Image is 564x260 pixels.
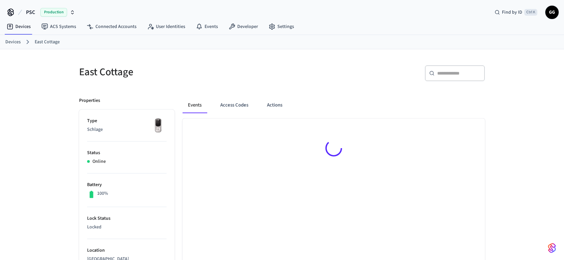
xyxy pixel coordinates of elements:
[81,21,142,33] a: Connected Accounts
[223,21,263,33] a: Developer
[35,39,60,46] a: East Cottage
[524,9,537,16] span: Ctrl K
[87,126,167,133] p: Schlage
[183,97,485,113] div: ant example
[502,9,522,16] span: Find by ID
[548,243,556,253] img: SeamLogoGradient.69752ec5.svg
[263,21,299,33] a: Settings
[87,224,167,231] p: Locked
[79,97,100,104] p: Properties
[36,21,81,33] a: ACS Systems
[87,118,167,125] p: Type
[545,6,559,19] button: GG
[97,190,108,197] p: 100%
[79,65,278,79] h5: East Cottage
[40,8,67,17] span: Production
[150,118,167,134] img: Yale Assure Touchscreen Wifi Smart Lock, Satin Nickel, Front
[546,6,558,18] span: GG
[262,97,288,113] button: Actions
[87,149,167,156] p: Status
[1,21,36,33] a: Devices
[92,158,106,165] p: Online
[87,181,167,188] p: Battery
[26,8,35,16] span: PSC
[87,215,167,222] p: Lock Status
[5,39,21,46] a: Devices
[191,21,223,33] a: Events
[489,6,543,18] div: Find by IDCtrl K
[215,97,254,113] button: Access Codes
[183,97,207,113] button: Events
[87,247,167,254] p: Location
[142,21,191,33] a: User Identities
